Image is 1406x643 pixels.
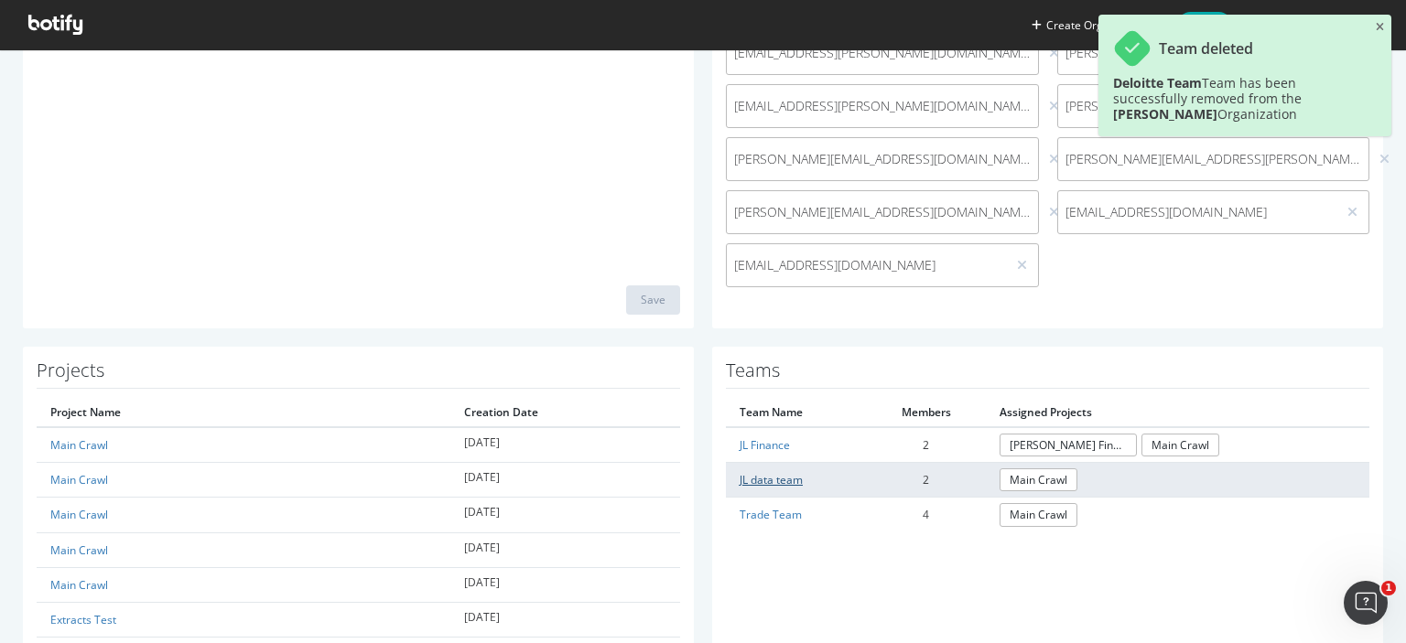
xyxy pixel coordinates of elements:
a: Main Crawl [1000,503,1077,526]
a: Trade Team [740,507,802,522]
th: Members [867,398,986,427]
span: Team has been successfully removed from the Organization [1113,74,1302,123]
h1: Teams [726,360,1369,389]
span: [PERSON_NAME][EMAIL_ADDRESS][DOMAIN_NAME] [734,150,1031,168]
a: Main Crawl [50,577,108,593]
a: Main Crawl [50,437,108,453]
a: JL Finance [740,437,790,453]
b: [PERSON_NAME] [1113,105,1217,123]
span: [PERSON_NAME][EMAIL_ADDRESS][DOMAIN_NAME] [734,203,1031,221]
td: [DATE] [450,532,680,567]
span: [PERSON_NAME][EMAIL_ADDRESS][PERSON_NAME][DOMAIN_NAME] [1065,150,1362,168]
span: [EMAIL_ADDRESS][PERSON_NAME][DOMAIN_NAME] [734,44,1031,62]
a: [PERSON_NAME] Finance [1000,434,1137,456]
a: Main Crawl [50,542,108,558]
a: Main Crawl [50,507,108,522]
a: Main Crawl [1141,434,1219,456]
button: Save [626,285,680,315]
th: Team Name [726,398,867,427]
td: [DATE] [450,463,680,498]
button: [PERSON_NAME] [1245,10,1397,39]
td: [DATE] [450,567,680,602]
th: Project Name [37,398,450,427]
span: [EMAIL_ADDRESS][DOMAIN_NAME] [734,256,999,274]
iframe: Intercom live chat [1344,581,1388,625]
h1: Projects [37,360,680,389]
button: Create Organization [1031,16,1151,34]
div: Team deleted [1159,40,1253,58]
th: Creation Date [450,398,680,427]
td: 4 [867,498,986,532]
span: 1 [1381,581,1396,595]
td: [DATE] [450,498,680,532]
td: [DATE] [450,602,680,637]
td: 2 [867,427,986,463]
a: Main Crawl [1000,468,1077,491]
td: 2 [867,463,986,498]
span: [EMAIL_ADDRESS][DOMAIN_NAME] [1065,203,1330,221]
th: Assigned Projects [986,398,1369,427]
a: Extracts Test [50,612,116,627]
a: Main Crawl [50,472,108,488]
span: [PERSON_NAME][EMAIL_ADDRESS][DOMAIN_NAME] [1065,97,1362,115]
b: Deloitte Team [1113,74,1202,91]
span: Help [1178,12,1231,37]
span: [PERSON_NAME][EMAIL_ADDRESS][PERSON_NAME][DOMAIN_NAME] [1065,44,1362,62]
td: [DATE] [450,427,680,463]
div: Save [641,292,665,307]
div: close toast [1376,22,1384,33]
a: JL data team [740,472,803,488]
span: [EMAIL_ADDRESS][PERSON_NAME][DOMAIN_NAME] [734,97,1031,115]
